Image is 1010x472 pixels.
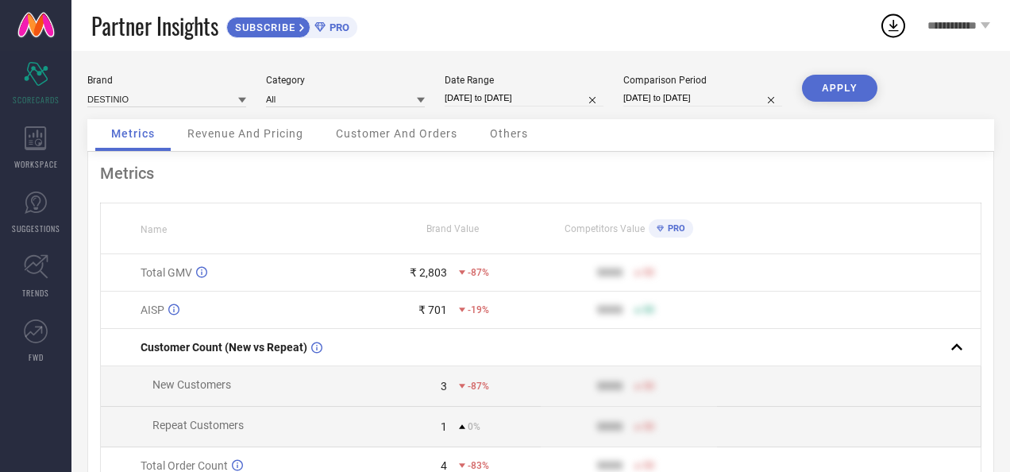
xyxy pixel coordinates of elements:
[468,460,489,471] span: -83%
[664,223,685,234] span: PRO
[490,127,528,140] span: Others
[87,75,246,86] div: Brand
[802,75,877,102] button: APPLY
[565,223,645,234] span: Competitors Value
[111,127,155,140] span: Metrics
[623,75,782,86] div: Comparison Period
[468,381,489,392] span: -87%
[141,459,228,472] span: Total Order Count
[597,266,623,279] div: 9999
[441,380,447,393] div: 3
[623,90,782,106] input: Select comparison period
[597,304,623,316] div: 9999
[597,420,623,433] div: 9999
[597,380,623,393] div: 9999
[879,11,908,40] div: Open download list
[227,21,299,33] span: SUBSCRIBE
[643,381,654,392] span: 50
[91,10,218,42] span: Partner Insights
[141,341,307,354] span: Customer Count (New vs Repeat)
[445,90,603,106] input: Select date range
[22,287,49,299] span: TRENDS
[187,127,303,140] span: Revenue And Pricing
[643,267,654,278] span: 50
[410,266,447,279] div: ₹ 2,803
[643,304,654,315] span: 50
[426,223,479,234] span: Brand Value
[226,13,357,38] a: SUBSCRIBEPRO
[418,304,447,316] div: ₹ 701
[141,304,164,316] span: AISP
[12,222,60,234] span: SUGGESTIONS
[441,420,447,433] div: 1
[326,21,349,33] span: PRO
[152,419,244,431] span: Repeat Customers
[141,224,167,235] span: Name
[100,164,981,183] div: Metrics
[14,158,58,170] span: WORKSPACE
[445,75,603,86] div: Date Range
[643,421,654,432] span: 50
[336,127,457,140] span: Customer And Orders
[468,304,489,315] span: -19%
[468,421,480,432] span: 0%
[468,267,489,278] span: -87%
[441,459,447,472] div: 4
[141,266,192,279] span: Total GMV
[29,351,44,363] span: FWD
[266,75,425,86] div: Category
[13,94,60,106] span: SCORECARDS
[643,460,654,471] span: 50
[152,378,231,391] span: New Customers
[597,459,623,472] div: 9999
